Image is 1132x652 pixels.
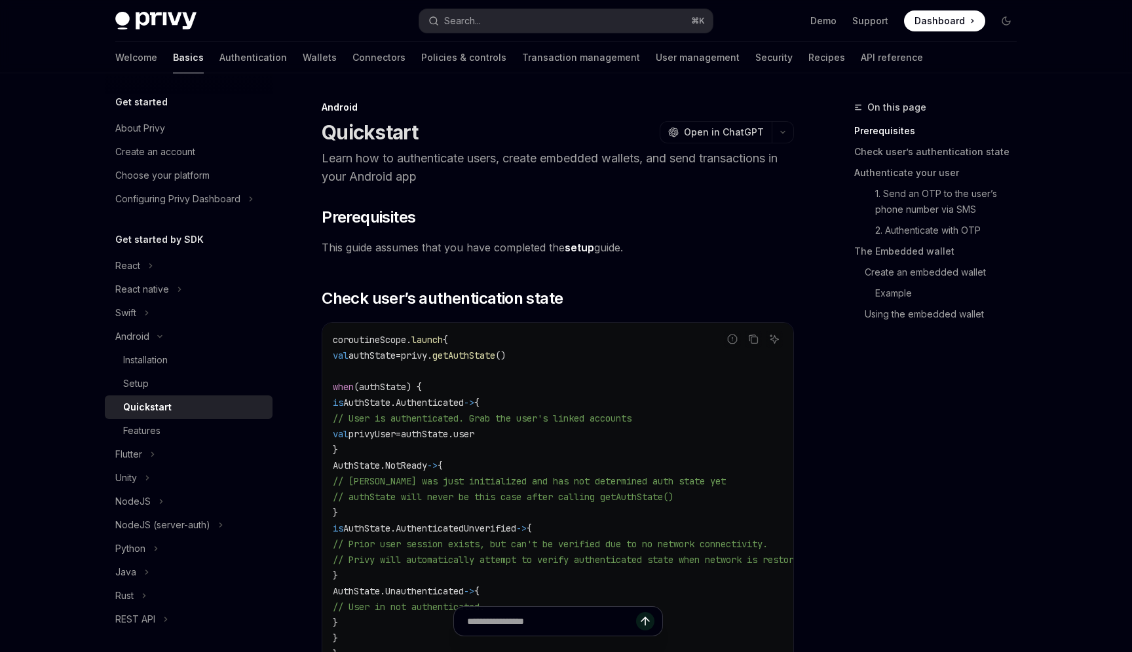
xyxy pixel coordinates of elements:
span: -> [516,522,527,534]
button: Copy the contents from the code block [745,331,762,348]
span: AuthState.NotReady [333,460,427,471]
div: Installation [123,352,168,368]
span: -> [464,585,474,597]
a: Support [852,14,888,27]
a: 1. Send an OTP to the user’s phone number via SMS [854,183,1027,220]
div: Android [115,329,149,344]
button: Send message [636,612,654,630]
input: Ask a question... [467,607,636,636]
span: // Privy will automatically attempt to verify authenticated state when network is restored. [333,554,810,566]
div: Create an account [115,144,195,160]
span: // User is authenticated. Grab the user's linked accounts [333,412,632,424]
a: Wallets [303,42,337,73]
span: On this page [867,100,926,115]
span: AuthState.Unauthenticated [333,585,464,597]
span: } [333,570,338,581]
a: Demo [810,14,837,27]
a: Choose your platform [105,164,273,187]
button: Toggle Flutter section [105,443,273,466]
span: when [333,381,354,393]
a: setup [565,241,594,255]
div: Rust [115,588,134,604]
div: React native [115,281,169,297]
button: Toggle Unity section [105,466,273,490]
a: Basics [173,42,204,73]
span: is [333,397,343,408]
a: Example [854,283,1027,304]
a: Quickstart [105,395,273,419]
div: Flutter [115,446,142,462]
span: authState.user [401,428,474,440]
span: val [333,350,349,361]
span: Dashboard [915,14,965,27]
a: Dashboard [904,10,985,31]
span: () [495,350,506,361]
span: AuthState.Authenticated [343,397,464,408]
img: dark logo [115,12,197,30]
a: Welcome [115,42,157,73]
h5: Get started [115,94,168,110]
span: is [333,522,343,534]
button: Ask AI [766,331,783,348]
h1: Quickstart [322,120,419,144]
div: Java [115,564,136,580]
button: Report incorrect code [724,331,741,348]
div: Configuring Privy Dashboard [115,191,240,207]
a: Create an account [105,140,273,164]
span: This guide assumes that you have completed the guide. [322,238,794,257]
a: Policies & controls [421,42,506,73]
span: { [443,334,448,346]
button: Toggle REST API section [105,607,273,631]
a: Setup [105,372,273,395]
span: } [333,444,338,456]
div: Setup [123,376,149,391]
h5: Get started by SDK [115,232,204,247]
span: -> [427,460,438,471]
span: coroutineScope. [333,334,411,346]
div: Quickstart [123,399,172,415]
button: Toggle NodeJS section [105,490,273,513]
span: ⌘ K [691,16,705,26]
a: Features [105,419,273,443]
span: // authState will never be this case after calling getAuthState() [333,491,673,503]
div: Features [123,423,160,439]
button: Toggle React section [105,254,273,278]
div: Python [115,541,145,556]
div: NodeJS [115,494,151,509]
button: Toggle Python section [105,537,273,560]
a: The Embedded wallet [854,241,1027,262]
div: Android [322,101,794,114]
span: getAuthState [432,350,495,361]
button: Toggle Java section [105,560,273,584]
span: (authState) { [354,381,422,393]
span: { [438,460,443,471]
button: Toggle Configuring Privy Dashboard section [105,187,273,211]
div: Search... [444,13,481,29]
span: = [396,428,401,440]
a: Authentication [219,42,287,73]
a: User management [656,42,740,73]
div: Choose your platform [115,168,210,183]
p: Learn how to authenticate users, create embedded wallets, and send transactions in your Android app [322,149,794,186]
button: Toggle NodeJS (server-auth) section [105,513,273,537]
button: Toggle Rust section [105,584,273,607]
span: launch [411,334,443,346]
a: 2. Authenticate with OTP [854,220,1027,241]
a: Authenticate your user [854,162,1027,183]
span: privy. [401,350,432,361]
a: Create an embedded wallet [854,262,1027,283]
a: Transaction management [522,42,640,73]
button: Open in ChatGPT [660,121,772,143]
span: } [333,507,338,518]
span: { [474,585,480,597]
a: Check user’s authentication state [854,141,1027,162]
span: AuthState.AuthenticatedUnverified [343,522,516,534]
span: Prerequisites [322,207,415,228]
a: Connectors [352,42,406,73]
button: Toggle Swift section [105,301,273,325]
button: Open search [419,9,713,33]
a: Recipes [808,42,845,73]
span: { [474,397,480,408]
a: Prerequisites [854,120,1027,141]
span: = [396,350,401,361]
